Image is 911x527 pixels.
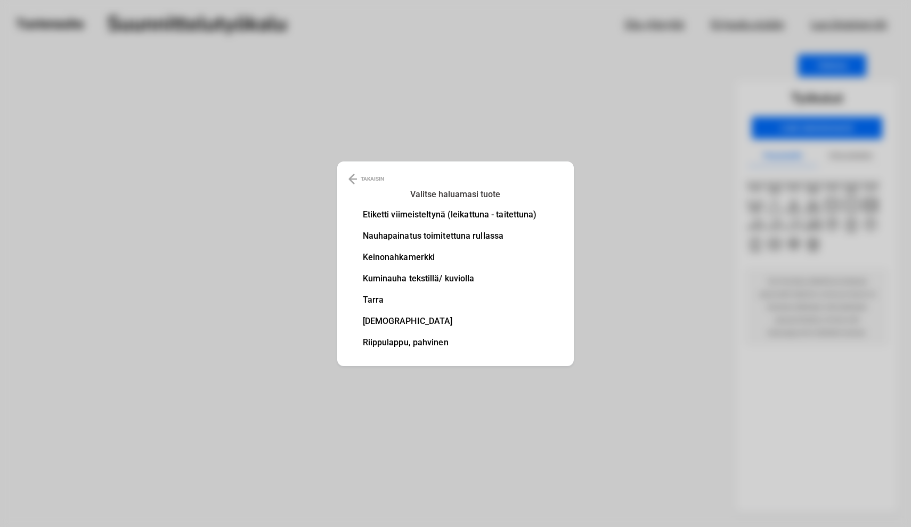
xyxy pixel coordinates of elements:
li: [DEMOGRAPHIC_DATA] [363,317,537,326]
li: Kuminauha tekstillä/ kuviolla [363,274,537,283]
li: Nauhapainatus toimitettuna rullassa [363,232,537,240]
li: Keinonahkamerkki [363,253,537,262]
li: Riippulappu, pahvinen [363,338,537,347]
p: TAKAISIN [361,173,384,185]
h3: Valitse haluamasi tuote [369,187,542,202]
li: Etiketti viimeisteltynä (leikattuna - taitettuna) [363,210,537,219]
li: Tarra [363,296,537,304]
img: Back [348,173,357,185]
